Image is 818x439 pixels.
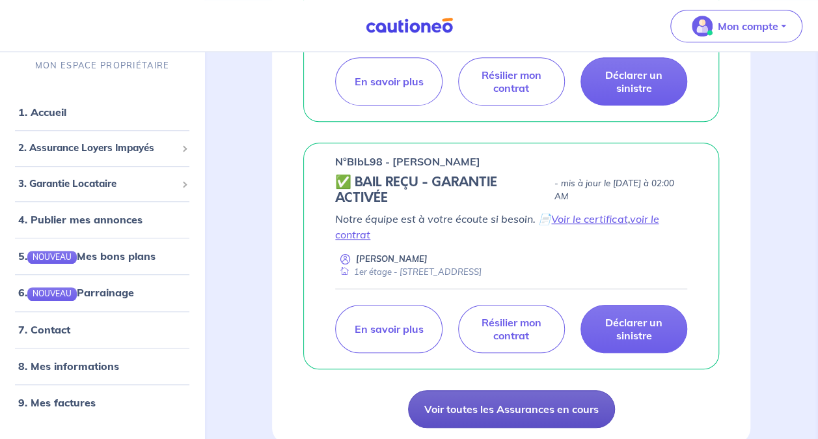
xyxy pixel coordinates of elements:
[597,68,671,94] p: Déclarer un sinistre
[5,280,199,306] div: 6.NOUVEAUParrainage
[18,323,70,336] a: 7. Contact
[5,353,199,379] div: 8. Mes informations
[580,57,687,106] a: Déclarer un sinistre
[5,100,199,126] div: 1. Accueil
[554,177,687,203] p: - mis à jour le [DATE] à 02:00 AM
[18,177,176,191] span: 3. Garantie Locataire
[5,136,199,162] div: 2. Assurance Loyers Impayés
[18,141,176,156] span: 2. Assurance Loyers Impayés
[18,250,156,263] a: 5.NOUVEAUMes bons plans
[5,317,199,343] div: 7. Contact
[670,10,802,42] button: illu_account_valid_menu.svgMon compte
[18,360,119,373] a: 8. Mes informations
[35,59,169,72] p: MON ESPACE PROPRIÉTAIRE
[361,18,458,34] img: Cautioneo
[5,171,199,197] div: 3. Garantie Locataire
[408,390,615,428] a: Voir toutes les Assurances en cours
[474,316,549,342] p: Résilier mon contrat
[5,389,199,416] div: 9. Mes factures
[335,154,480,169] p: n°BIbL98 - [PERSON_NAME]
[356,253,428,265] p: [PERSON_NAME]
[458,305,565,353] a: Résilier mon contrat
[18,287,134,300] a: 6.NOUVEAUParrainage
[5,207,199,233] div: 4. Publier mes annonces
[335,175,687,206] div: state: CONTRACT-VALIDATED, Context: NEW,MAYBE-CERTIFICATE,ALONE,LESSOR-DOCUMENTS
[18,214,143,227] a: 4. Publier mes annonces
[335,211,687,242] p: Notre équipe est à votre écoute si besoin. 📄 ,
[474,68,549,94] p: Résilier mon contrat
[718,18,778,34] p: Mon compte
[335,305,442,353] a: En savoir plus
[692,16,713,36] img: illu_account_valid_menu.svg
[335,266,482,278] div: 1er étage - [STREET_ADDRESS]
[597,316,671,342] p: Déclarer un sinistre
[18,396,96,409] a: 9. Mes factures
[335,57,442,106] a: En savoir plus
[335,175,549,206] h5: ✅ BAIL REÇU - GARANTIE ACTIVÉE
[5,244,199,270] div: 5.NOUVEAUMes bons plans
[458,57,565,106] a: Résilier mon contrat
[551,212,627,225] a: Voir le certificat
[18,106,66,119] a: 1. Accueil
[580,305,687,353] a: Déclarer un sinistre
[354,322,423,335] p: En savoir plus
[354,75,423,88] p: En savoir plus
